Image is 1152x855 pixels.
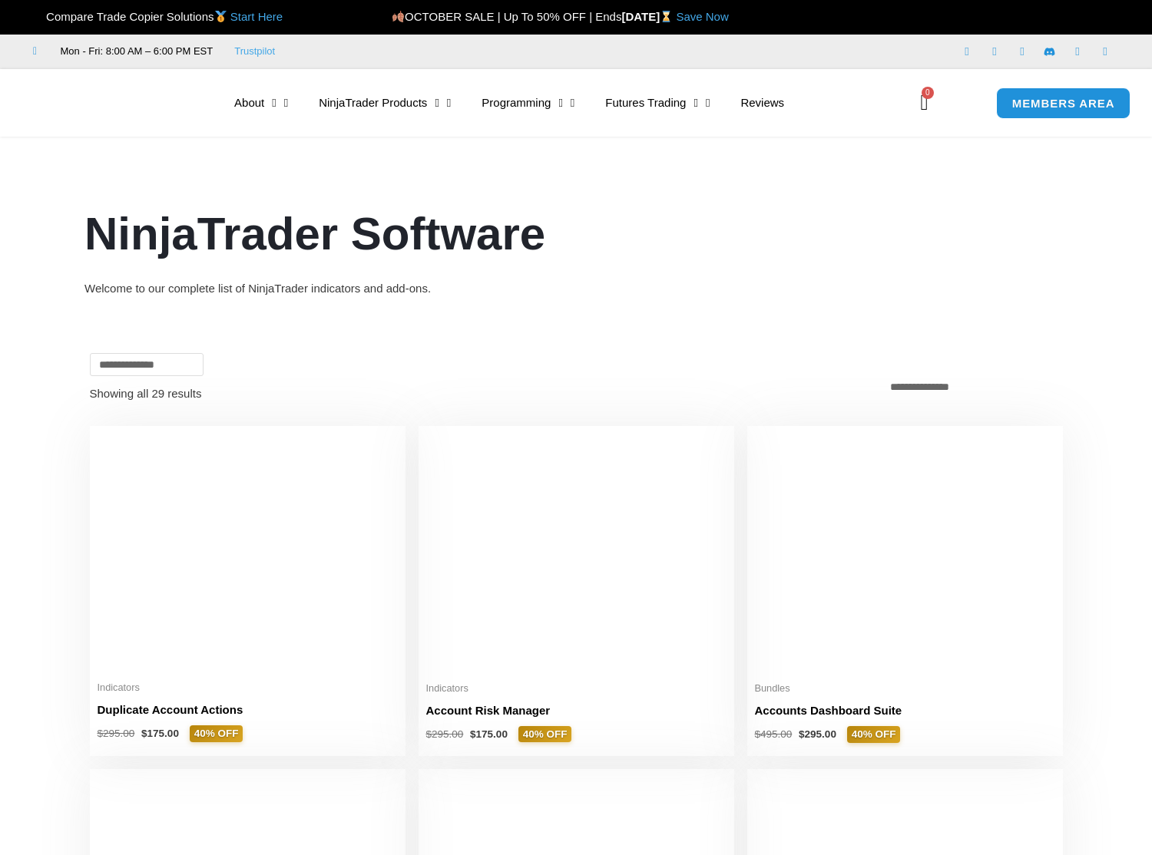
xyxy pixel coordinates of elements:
[426,728,432,740] span: $
[426,702,727,726] a: Account Risk Manager
[466,85,590,120] a: Programming
[98,701,398,725] a: Duplicate Account Actions
[98,434,398,672] img: Duplicate Account Actions
[84,202,1068,266] h1: NinjaTrader Software
[234,42,275,61] a: Trustpilot
[755,728,793,740] bdi: 495.00
[755,702,1055,726] a: Accounts Dashboard Suite
[34,11,45,22] img: 🏆
[725,85,799,120] a: Reviews
[98,728,135,739] bdi: 295.00
[426,682,727,695] span: Indicators
[303,85,466,120] a: NinjaTrader Products
[31,75,197,130] img: LogoAI | Affordable Indicators – NinjaTrader
[676,10,728,23] a: Save Now
[84,278,1068,299] div: Welcome to our complete list of NinjaTrader indicators and add-ons.
[141,728,147,739] span: $
[470,728,508,740] bdi: 175.00
[660,11,672,22] img: ⌛
[57,42,214,61] span: Mon - Fri: 8:00 AM – 6:00 PM EST
[392,10,621,23] span: OCTOBER SALE | Up To 50% OFF | Ends
[219,85,899,120] nav: Menu
[230,10,283,23] a: Start Here
[755,702,1055,718] h2: Accounts Dashboard Suite
[426,434,727,672] img: Account Risk Manager
[755,682,1055,695] span: Bundles
[897,81,951,125] a: 0
[215,11,227,22] img: 🥇
[219,85,303,120] a: About
[755,434,1055,673] img: Accounts Dashboard Suite
[881,376,1062,398] select: Shop order
[98,728,104,739] span: $
[755,728,761,740] span: $
[799,728,836,740] bdi: 295.00
[98,701,398,718] h2: Duplicate Account Actions
[590,85,725,120] a: Futures Trading
[1012,97,1115,109] span: MEMBERS AREA
[426,702,727,718] h2: Account Risk Manager
[922,87,934,99] span: 0
[426,728,464,740] bdi: 295.00
[996,87,1131,119] a: MEMBERS AREA
[621,10,676,23] strong: [DATE]
[847,726,901,743] span: 40% OFF
[98,682,398,695] span: Indicators
[190,725,243,742] span: 40% OFF
[33,10,283,23] span: Compare Trade Copier Solutions
[90,388,202,399] p: Showing all 29 results
[470,728,476,740] span: $
[518,726,572,743] span: 40% OFF
[392,11,404,22] img: 🍂
[141,728,179,739] bdi: 175.00
[799,728,805,740] span: $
